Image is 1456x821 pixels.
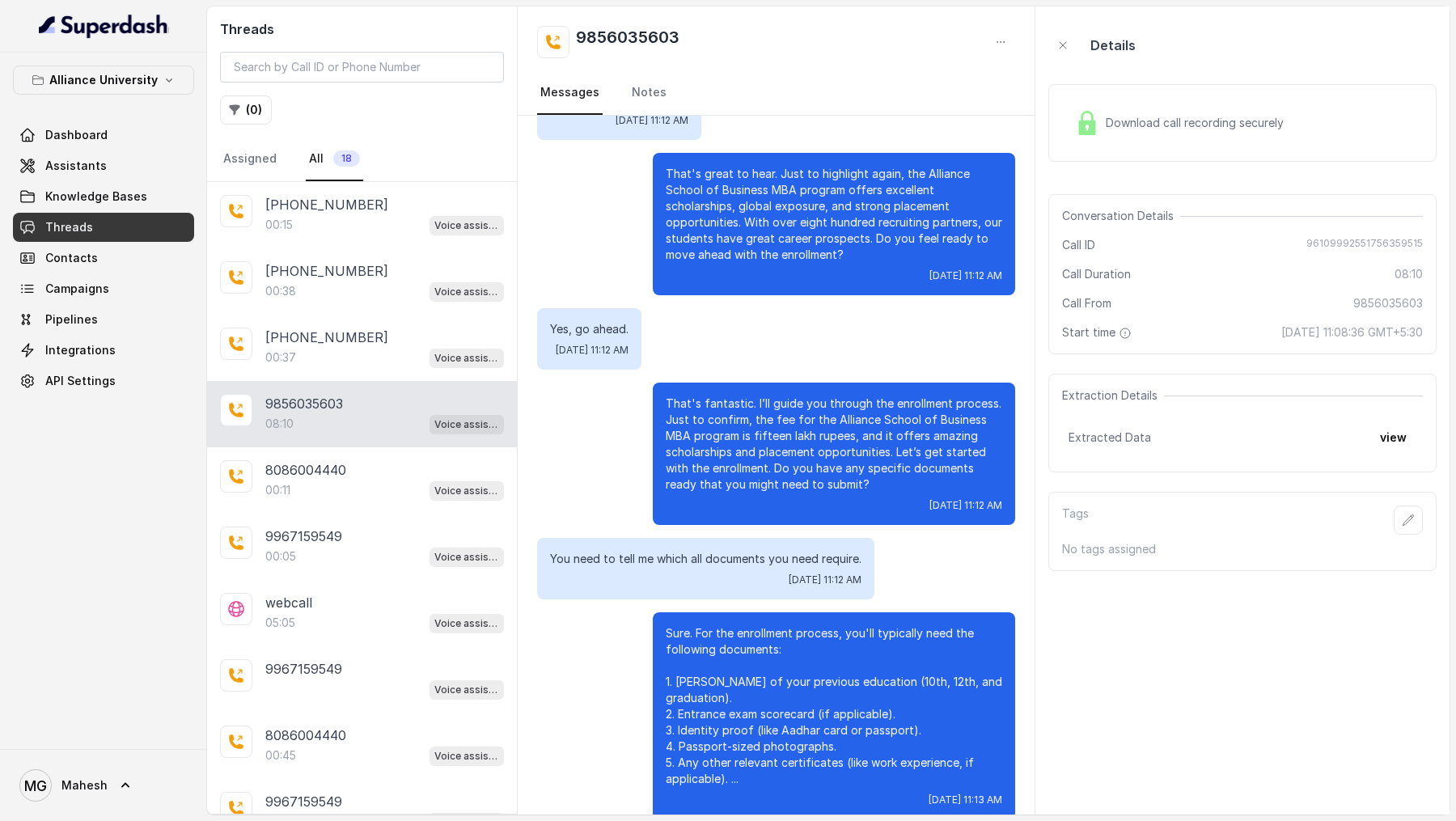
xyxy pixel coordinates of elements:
a: Knowledge Bases [13,182,194,211]
p: 9967159549 [265,792,342,811]
nav: Tabs [537,71,1015,115]
p: Alliance University [49,70,158,90]
p: 00:37 [265,349,296,366]
span: Call From [1062,295,1111,311]
p: Voice assistant [434,284,499,300]
span: [DATE] 11:12 AM [556,344,629,357]
span: Call ID [1062,237,1095,253]
span: Contacts [45,250,98,266]
span: Extracted Data [1069,430,1151,446]
p: Yes, go ahead. [550,321,629,337]
p: Sure. For the enrollment process, you'll typically need the following documents: 1. [PERSON_NAME]... [666,625,1002,787]
span: [DATE] 11:12 AM [929,269,1002,282]
p: That's great to hear. Just to highlight again, the Alliance School of Business MBA program offers... [666,166,1002,263]
nav: Tabs [220,138,504,181]
p: Voice assistant [434,748,499,764]
a: Integrations [13,336,194,365]
span: [DATE] 11:12 AM [789,573,861,586]
span: Integrations [45,342,116,358]
a: Assistants [13,151,194,180]
a: Notes [629,71,670,115]
span: [DATE] 11:08:36 GMT+5:30 [1281,324,1423,341]
p: Details [1090,36,1136,55]
p: 00:15 [265,217,293,233]
span: Download call recording securely [1106,115,1290,131]
p: Voice assistant [434,417,499,433]
p: 8086004440 [265,726,346,745]
button: view [1370,423,1416,452]
span: Start time [1062,324,1135,341]
span: 96109992551756359515 [1306,237,1423,253]
span: Assistants [45,158,107,174]
p: Voice assistant [434,682,499,698]
input: Search by Call ID or Phone Number [220,52,504,83]
p: 00:11 [265,482,290,498]
span: [DATE] 11:12 AM [616,114,688,127]
span: API Settings [45,373,116,389]
a: Mahesh [13,763,194,808]
span: Threads [45,219,93,235]
p: 00:45 [265,747,296,764]
span: 08:10 [1395,266,1423,282]
p: Tags [1062,506,1089,535]
a: All18 [306,138,363,181]
a: Threads [13,213,194,242]
a: Assigned [220,138,280,181]
p: [PHONE_NUMBER] [265,195,388,214]
p: Voice assistant [434,483,499,499]
h2: Threads [220,19,504,39]
p: You need to tell me which all documents you need require. [550,551,861,567]
p: That's fantastic. I’ll guide you through the enrollment process. Just to confirm, the fee for the... [666,396,1002,493]
a: Campaigns [13,274,194,303]
span: [DATE] 11:12 AM [929,499,1002,512]
p: Voice assistant [434,218,499,234]
span: 18 [333,150,360,167]
button: Alliance University [13,66,194,95]
a: Pipelines [13,305,194,334]
span: 9856035603 [1353,295,1423,311]
button: (0) [220,95,272,125]
p: 00:05 [265,548,296,565]
text: MG [24,777,47,794]
img: Lock Icon [1075,111,1099,135]
p: webcall [265,593,312,612]
img: light.svg [39,13,169,39]
span: Knowledge Bases [45,188,147,205]
span: Campaigns [45,281,109,297]
p: [PHONE_NUMBER] [265,261,388,281]
span: Dashboard [45,127,108,143]
span: Call Duration [1062,266,1131,282]
p: 9856035603 [265,394,343,413]
a: Dashboard [13,121,194,150]
p: 9967159549 [265,659,342,679]
p: Voice assistant [434,350,499,366]
h2: 9856035603 [576,26,679,58]
span: Conversation Details [1062,208,1180,224]
p: 8086004440 [265,460,346,480]
a: API Settings [13,366,194,396]
p: Voice assistant [434,549,499,565]
p: 00:38 [265,283,296,299]
p: No tags assigned [1062,541,1423,557]
span: Mahesh [61,777,108,793]
a: Messages [537,71,603,115]
span: Pipelines [45,311,98,328]
span: Extraction Details [1062,387,1164,404]
p: Voice assistant [434,616,499,632]
span: [DATE] 11:13 AM [929,793,1002,806]
a: Contacts [13,243,194,273]
p: 08:10 [265,416,294,432]
p: [PHONE_NUMBER] [265,328,388,347]
p: 05:05 [265,615,295,631]
p: 9967159549 [265,527,342,546]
